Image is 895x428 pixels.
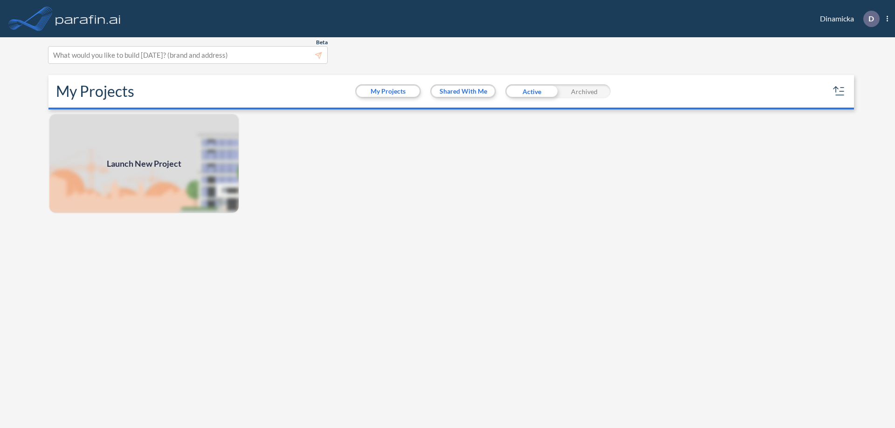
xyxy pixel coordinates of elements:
[832,84,847,99] button: sort
[432,86,495,97] button: Shared With Me
[806,11,888,27] div: Dinamicka
[48,113,240,214] a: Launch New Project
[868,14,874,23] p: D
[107,157,181,170] span: Launch New Project
[54,9,123,28] img: logo
[558,84,611,98] div: Archived
[56,82,134,100] h2: My Projects
[505,84,558,98] div: Active
[48,113,240,214] img: add
[357,86,420,97] button: My Projects
[316,39,328,46] span: Beta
